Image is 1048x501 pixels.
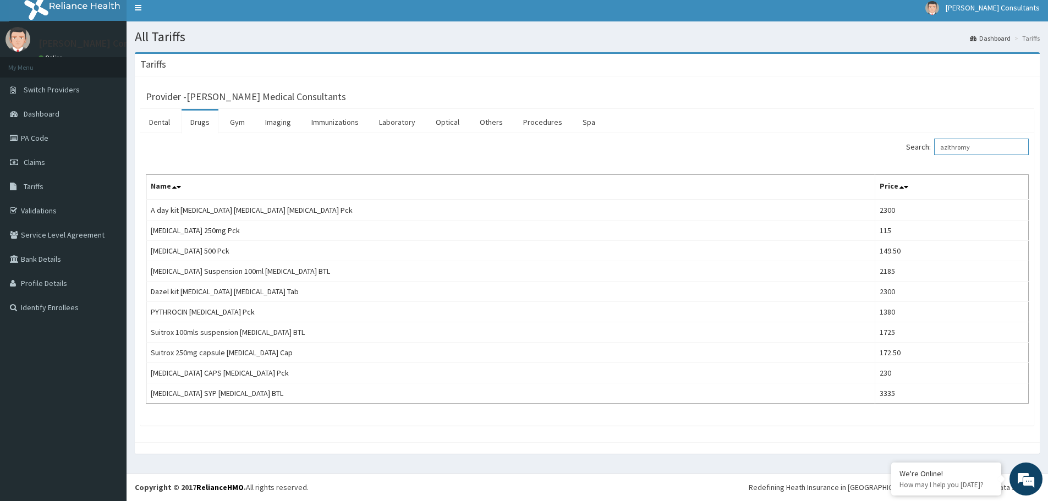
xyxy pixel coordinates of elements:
td: Suitrox 100mls suspension [MEDICAL_DATA] BTL [146,322,875,343]
td: [MEDICAL_DATA] SYP [MEDICAL_DATA] BTL [146,383,875,404]
span: [PERSON_NAME] Consultants [946,3,1040,13]
a: Others [471,111,512,134]
td: [MEDICAL_DATA] Suspension 100ml [MEDICAL_DATA] BTL [146,261,875,282]
a: Dental [140,111,179,134]
td: 2300 [875,282,1028,302]
td: 149.50 [875,241,1028,261]
div: We're Online! [899,469,993,478]
label: Search: [906,139,1029,155]
span: Claims [24,157,45,167]
td: PYTHROCIN [MEDICAL_DATA] Pck [146,302,875,322]
td: 1380 [875,302,1028,322]
span: Tariffs [24,181,43,191]
p: How may I help you today? [899,480,993,489]
td: A day kit [MEDICAL_DATA] [MEDICAL_DATA] [MEDICAL_DATA] Pck [146,200,875,221]
div: Minimize live chat window [180,5,207,32]
img: User Image [925,1,939,15]
span: Dashboard [24,109,59,119]
th: Name [146,175,875,200]
td: [MEDICAL_DATA] 500 Pck [146,241,875,261]
footer: All rights reserved. [127,473,1048,501]
input: Search: [934,139,1029,155]
li: Tariffs [1012,34,1040,43]
a: RelianceHMO [196,482,244,492]
strong: Copyright © 2017 . [135,482,246,492]
td: Suitrox 250mg capsule [MEDICAL_DATA] Cap [146,343,875,363]
img: d_794563401_company_1708531726252_794563401 [20,55,45,82]
div: Redefining Heath Insurance in [GEOGRAPHIC_DATA] using Telemedicine and Data Science! [749,482,1040,493]
a: Immunizations [303,111,367,134]
a: Online [39,54,65,62]
td: 230 [875,363,1028,383]
div: Chat with us now [57,62,185,76]
td: 2185 [875,261,1028,282]
h1: All Tariffs [135,30,1040,44]
td: [MEDICAL_DATA] CAPS [MEDICAL_DATA] Pck [146,363,875,383]
span: We're online! [64,139,152,250]
td: 1725 [875,322,1028,343]
td: 3335 [875,383,1028,404]
td: 2300 [875,200,1028,221]
img: User Image [6,27,30,52]
textarea: Type your message and hit 'Enter' [6,300,210,339]
a: Drugs [182,111,218,134]
a: Spa [574,111,604,134]
h3: Tariffs [140,59,166,69]
a: Gym [221,111,254,134]
a: Optical [427,111,468,134]
td: Dazel kit [MEDICAL_DATA] [MEDICAL_DATA] Tab [146,282,875,302]
p: [PERSON_NAME] Consultants [39,38,165,48]
a: Laboratory [370,111,424,134]
a: Procedures [514,111,571,134]
a: Dashboard [970,34,1011,43]
td: 115 [875,221,1028,241]
span: Switch Providers [24,85,80,95]
a: Imaging [256,111,300,134]
td: 172.50 [875,343,1028,363]
th: Price [875,175,1028,200]
h3: Provider - [PERSON_NAME] Medical Consultants [146,92,346,102]
td: [MEDICAL_DATA] 250mg Pck [146,221,875,241]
